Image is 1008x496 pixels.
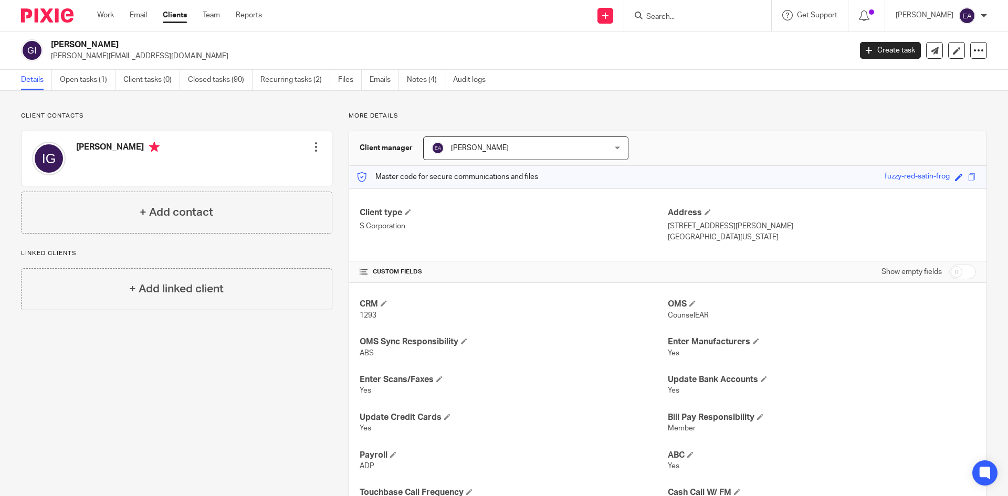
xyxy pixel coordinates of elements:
a: Clients [163,10,187,20]
h4: + Add contact [140,204,213,220]
span: ADP [360,462,374,470]
h4: CRM [360,299,668,310]
a: Client tasks (0) [123,70,180,90]
h4: Bill Pay Responsibility [668,412,976,423]
a: Reports [236,10,262,20]
span: Yes [668,350,679,357]
p: [STREET_ADDRESS][PERSON_NAME] [668,221,976,231]
span: Get Support [797,12,837,19]
h4: Update Bank Accounts [668,374,976,385]
h4: ABC [668,450,976,461]
i: Primary [149,142,160,152]
h4: Address [668,207,976,218]
a: Notes (4) [407,70,445,90]
span: Yes [360,387,371,394]
p: More details [349,112,987,120]
img: Pixie [21,8,73,23]
h4: Payroll [360,450,668,461]
h4: OMS Sync Responsibility [360,336,668,347]
h4: OMS [668,299,976,310]
p: S Corporation [360,221,668,231]
h4: Enter Scans/Faxes [360,374,668,385]
a: Files [338,70,362,90]
img: svg%3E [959,7,975,24]
a: Recurring tasks (2) [260,70,330,90]
img: svg%3E [432,142,444,154]
img: svg%3E [21,39,43,61]
p: Master code for secure communications and files [357,172,538,182]
a: Create task [860,42,921,59]
h2: [PERSON_NAME] [51,39,686,50]
input: Search [645,13,740,22]
span: [PERSON_NAME] [451,144,509,152]
a: Team [203,10,220,20]
label: Show empty fields [881,267,942,277]
p: Client contacts [21,112,332,120]
a: Audit logs [453,70,493,90]
span: 1293 [360,312,376,319]
a: Open tasks (1) [60,70,115,90]
span: CounselEAR [668,312,709,319]
span: Yes [668,387,679,394]
h4: + Add linked client [129,281,224,297]
span: ABS [360,350,374,357]
span: Yes [360,425,371,432]
h4: Enter Manufacturers [668,336,976,347]
img: svg%3E [32,142,66,175]
h4: CUSTOM FIELDS [360,268,668,276]
h4: Update Credit Cards [360,412,668,423]
p: [PERSON_NAME] [896,10,953,20]
a: Closed tasks (90) [188,70,253,90]
p: [GEOGRAPHIC_DATA][US_STATE] [668,232,976,242]
a: Work [97,10,114,20]
a: Email [130,10,147,20]
span: Member [668,425,696,432]
h4: Client type [360,207,668,218]
p: Linked clients [21,249,332,258]
a: Emails [370,70,399,90]
a: Details [21,70,52,90]
div: fuzzy-red-satin-frog [885,171,950,183]
span: Yes [668,462,679,470]
h3: Client manager [360,143,413,153]
h4: [PERSON_NAME] [76,142,160,155]
p: [PERSON_NAME][EMAIL_ADDRESS][DOMAIN_NAME] [51,51,844,61]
